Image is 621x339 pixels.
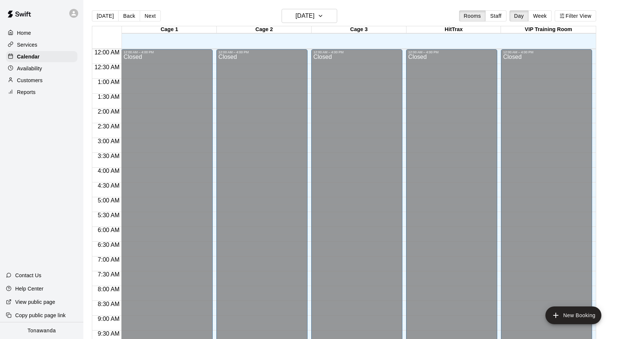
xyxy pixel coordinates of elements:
[27,327,56,335] p: Tonawanda
[6,51,77,62] a: Calendar
[96,256,122,263] span: 7:00 AM
[282,9,337,23] button: [DATE]
[313,50,400,54] div: 12:00 AM – 4:00 PM
[503,50,590,54] div: 12:00 AM – 4:00 PM
[555,10,596,21] button: Filter View
[96,242,122,248] span: 6:30 AM
[96,108,122,115] span: 2:00 AM
[459,10,486,21] button: Rooms
[118,10,140,21] button: Back
[408,50,495,54] div: 12:00 AM – 4:00 PM
[17,53,40,60] p: Calendar
[96,316,122,322] span: 9:00 AM
[96,212,122,218] span: 5:30 AM
[217,26,312,33] div: Cage 2
[15,272,41,279] p: Contact Us
[6,63,77,74] a: Availability
[123,50,210,54] div: 12:00 AM – 4:00 PM
[140,10,160,21] button: Next
[96,153,122,159] span: 3:30 AM
[17,77,43,84] p: Customers
[17,41,37,48] p: Services
[6,87,77,98] a: Reports
[122,26,217,33] div: Cage 1
[96,138,122,144] span: 3:00 AM
[96,79,122,85] span: 1:00 AM
[6,75,77,86] a: Customers
[6,27,77,38] a: Home
[295,11,314,21] h6: [DATE]
[15,285,43,292] p: Help Center
[93,49,122,56] span: 12:00 AM
[96,301,122,307] span: 8:30 AM
[6,39,77,50] a: Services
[17,29,31,37] p: Home
[219,50,305,54] div: 12:00 AM – 4:00 PM
[96,227,122,233] span: 6:00 AM
[96,123,122,130] span: 2:30 AM
[406,26,501,33] div: HitTrax
[485,10,507,21] button: Staff
[96,168,122,174] span: 4:00 AM
[545,306,601,324] button: add
[92,10,119,21] button: [DATE]
[96,286,122,292] span: 8:00 AM
[15,298,55,306] p: View public page
[96,182,122,189] span: 4:30 AM
[15,312,66,319] p: Copy public page link
[93,64,122,70] span: 12:30 AM
[528,10,552,21] button: Week
[509,10,529,21] button: Day
[17,65,42,72] p: Availability
[501,26,596,33] div: VIP Training Room
[96,330,122,337] span: 9:30 AM
[96,197,122,204] span: 5:00 AM
[312,26,406,33] div: Cage 3
[96,271,122,278] span: 7:30 AM
[96,94,122,100] span: 1:30 AM
[17,88,36,96] p: Reports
